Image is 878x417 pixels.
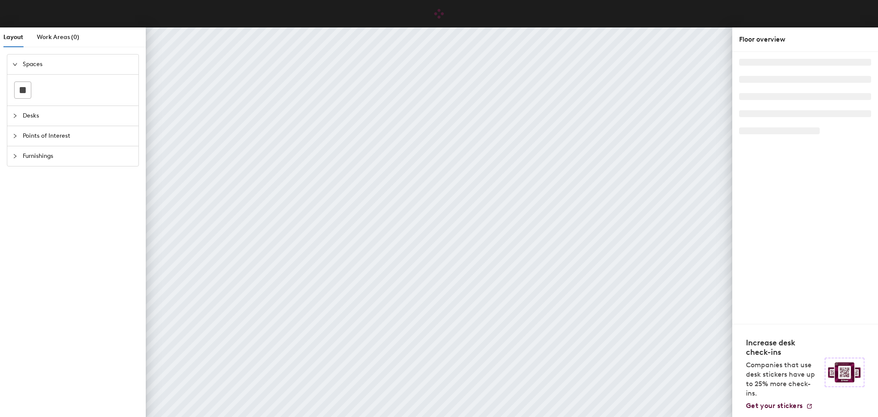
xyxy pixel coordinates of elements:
p: Companies that use desk stickers have up to 25% more check-ins. [746,360,820,398]
div: Floor overview [739,34,871,45]
span: expanded [12,62,18,67]
span: Desks [23,106,133,126]
span: collapsed [12,133,18,139]
span: Get your stickers [746,402,803,410]
a: Get your stickers [746,402,813,410]
img: Sticker logo [825,358,864,387]
span: Spaces [23,54,133,74]
span: Work Areas (0) [37,33,79,41]
span: collapsed [12,154,18,159]
span: Layout [3,33,23,41]
span: Furnishings [23,146,133,166]
span: collapsed [12,113,18,118]
h4: Increase desk check-ins [746,338,820,357]
span: Points of Interest [23,126,133,146]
